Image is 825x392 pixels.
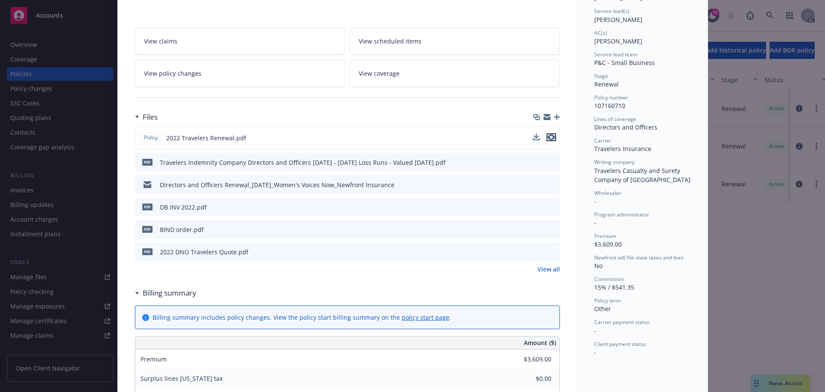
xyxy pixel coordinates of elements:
span: - [594,219,596,227]
input: 0.00 [501,372,556,385]
button: preview file [547,133,556,141]
div: Directors and Officers Renewal_[DATE]_Women's Voices Now_Newfront Insurance [160,180,394,189]
span: $3,609.00 [594,240,622,248]
span: Travelers Casualty and Surety Company of [GEOGRAPHIC_DATA] [594,167,691,184]
span: 2022 Travelers Renewal.pdf [166,133,246,142]
button: download file [535,158,542,167]
span: Service lead(s) [594,7,629,15]
div: 2022 DNO Travelers Quote.pdf [160,247,248,256]
span: Writing company [594,158,635,166]
span: [PERSON_NAME] [594,15,642,24]
span: pdf [142,248,153,255]
span: Program administrator [594,211,649,218]
span: Travelers Insurance [594,145,651,153]
button: download file [535,225,542,234]
div: Billing summary includes policy changes. View the policy start billing summary on the . [153,313,451,322]
span: Lines of coverage [594,115,636,123]
button: download file [535,247,542,256]
span: P&C - Small Business [594,59,655,67]
h3: Files [143,111,158,123]
h3: Billing summary [143,287,196,299]
div: BIND order.pdf [160,225,204,234]
span: View claims [144,37,177,46]
button: preview file [547,133,556,142]
a: View policy changes [135,60,345,87]
button: download file [535,203,542,212]
span: View policy changes [144,69,202,78]
span: Carrier payment status [594,318,650,326]
button: download file [533,133,540,142]
span: Carrier [594,137,611,144]
span: View scheduled items [359,37,422,46]
span: pdf [142,159,153,165]
span: Renewal [594,80,619,88]
button: preview file [549,158,556,167]
a: View scheduled items [350,28,560,55]
button: preview file [549,203,556,212]
div: Billing summary [135,287,196,299]
button: preview file [549,247,556,256]
div: Travelers Indemnity Company Directors and Officers [DATE] - [DATE] Loss Runs - Valued [DATE].pdf [160,158,446,167]
span: Policy term [594,297,621,304]
div: DB INV 2022.pdf [160,203,207,212]
span: Newfront will file state taxes and fees [594,254,684,261]
span: pdf [142,204,153,210]
span: - [594,348,596,356]
span: No [594,262,602,270]
div: Files [135,111,158,123]
span: - [594,327,596,335]
a: View all [538,265,560,274]
span: View coverage [359,69,400,78]
span: Other [594,305,611,313]
span: Policy number [594,94,628,101]
span: Surplus lines [US_STATE] tax [141,374,223,383]
span: Amount ($) [524,338,556,347]
button: download file [535,180,542,189]
span: Wholesaler [594,189,621,197]
span: Client payment status [594,340,646,348]
span: Commission [594,275,624,283]
input: 0.00 [501,353,556,366]
span: [PERSON_NAME] [594,37,642,45]
span: Premium [141,355,167,363]
span: pdf [142,226,153,232]
div: Directors and Officers [594,123,691,132]
span: - [594,197,596,205]
span: Premium [594,232,616,240]
span: 107160710 [594,102,625,110]
span: 15% / $541.35 [594,283,634,291]
span: Policy [142,134,159,142]
a: View coverage [350,60,560,87]
button: download file [533,133,540,140]
span: AC(s) [594,29,607,37]
a: policy start page [402,313,449,321]
span: Service lead team [594,51,637,58]
span: Stage [594,72,608,80]
a: View claims [135,28,345,55]
button: preview file [549,180,556,189]
button: preview file [549,225,556,234]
